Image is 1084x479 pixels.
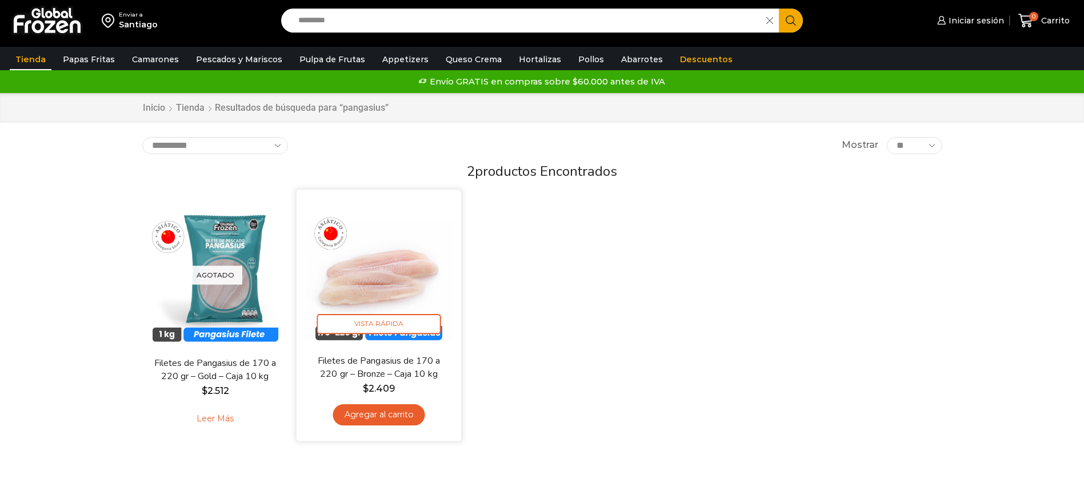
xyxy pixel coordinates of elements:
a: Pulpa de Frutas [294,49,371,70]
div: Enviar a [119,11,158,19]
img: address-field-icon.svg [102,11,119,30]
span: Vista Rápida [317,314,441,334]
bdi: 2.409 [362,383,394,394]
a: Pollos [573,49,610,70]
bdi: 2.512 [202,385,229,396]
a: Descuentos [674,49,738,70]
span: $ [202,385,207,396]
a: Queso Crema [440,49,507,70]
div: Santiago [119,19,158,30]
a: Camarones [126,49,185,70]
a: Tienda [175,102,205,115]
span: Carrito [1038,15,1070,26]
a: Leé más sobre “Filetes de Pangasius de 170 a 220 gr - Gold - Caja 10 kg” [179,406,251,430]
a: Iniciar sesión [934,9,1004,32]
span: productos encontrados [475,162,617,180]
span: 2 [467,162,475,180]
a: Hortalizas [513,49,567,70]
h1: Resultados de búsqueda para “pangasius” [215,102,389,113]
span: 0 [1029,12,1038,21]
a: Agregar al carrito: “Filetes de Pangasius de 170 a 220 gr - Bronze - Caja 10 kg” [333,404,425,425]
a: Inicio [142,102,166,115]
a: 0 Carrito [1015,7,1073,34]
span: Iniciar sesión [946,15,1004,26]
a: Papas Fritas [57,49,121,70]
a: Tienda [10,49,51,70]
a: Filetes de Pangasius de 170 a 220 gr – Bronze – Caja 10 kg [312,355,445,381]
span: Mostrar [842,139,878,152]
p: Agotado [189,266,242,285]
nav: Breadcrumb [142,102,389,115]
a: Pescados y Mariscos [190,49,288,70]
a: Filetes de Pangasius de 170 a 220 gr – Gold – Caja 10 kg [149,357,281,383]
a: Appetizers [377,49,434,70]
button: Search button [779,9,803,33]
a: Abarrotes [615,49,669,70]
span: $ [362,383,368,394]
select: Pedido de la tienda [142,137,288,154]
